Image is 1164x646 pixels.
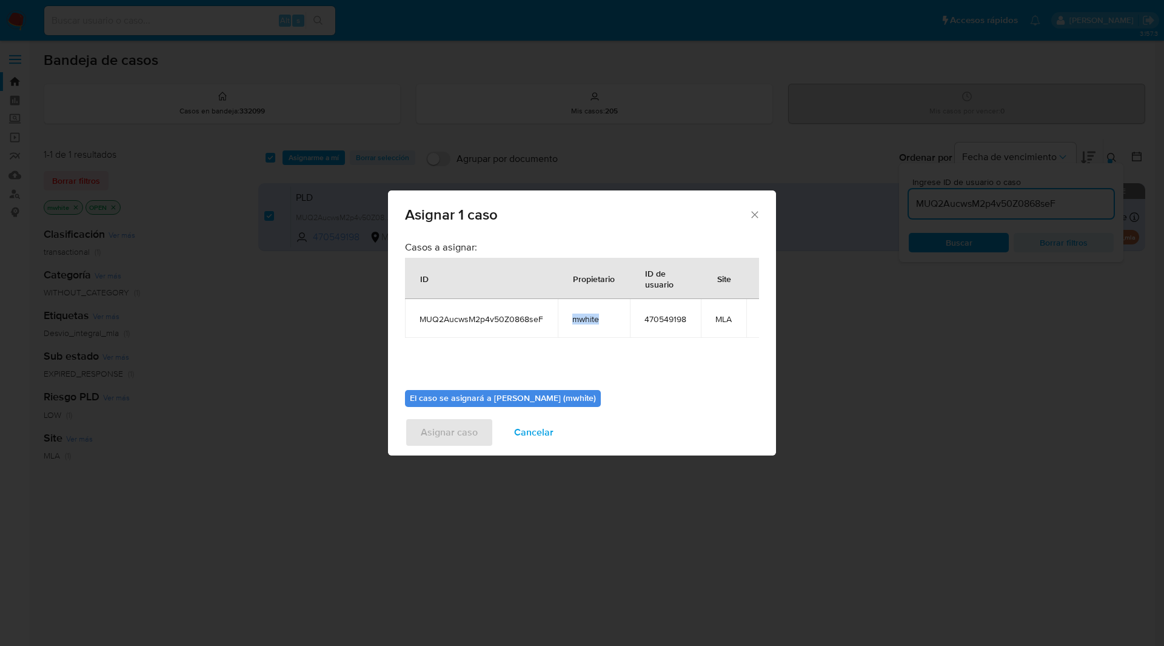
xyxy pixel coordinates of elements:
div: Propietario [558,264,629,293]
span: MUQ2AucwsM2p4v50Z0868seF [420,314,543,325]
div: assign-modal [388,190,776,456]
div: ID de usuario [630,258,700,298]
div: Site [703,264,746,293]
span: Cancelar [514,419,554,446]
div: ID [406,264,443,293]
span: Asignar 1 caso [405,207,749,222]
h3: Casos a asignar: [405,241,759,253]
button: Cancelar [498,418,569,447]
b: El caso se asignará a [PERSON_NAME] (mwhite) [410,392,596,404]
button: Cerrar ventana [749,209,760,220]
span: 470549198 [644,314,686,325]
span: MLA [715,314,732,325]
span: mwhite [572,314,615,325]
